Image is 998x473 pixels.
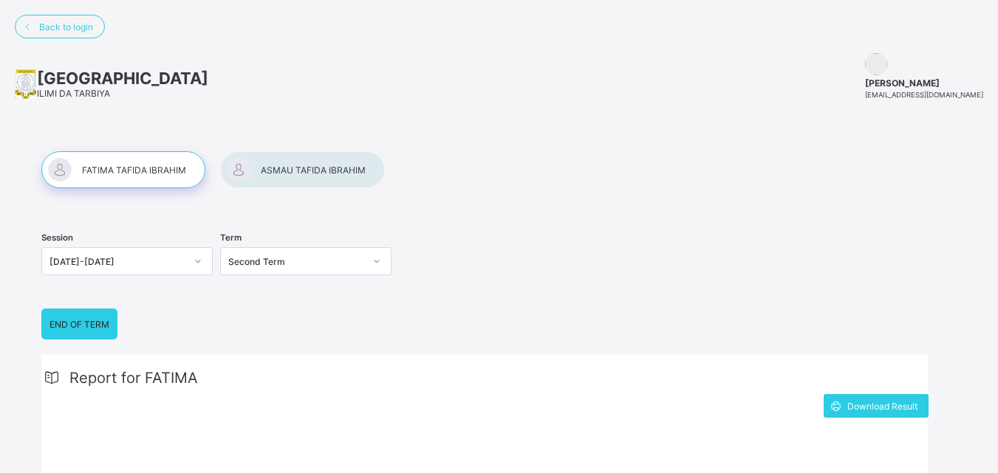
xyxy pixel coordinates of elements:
[49,319,109,330] span: END OF TERM
[228,256,364,267] div: Second Term
[15,69,37,99] img: School logo
[865,77,983,89] span: [PERSON_NAME]
[39,21,93,32] span: Back to login
[865,91,983,99] span: [EMAIL_ADDRESS][DOMAIN_NAME]
[41,232,73,243] span: Session
[69,369,198,387] span: Report for FATIMA
[37,88,110,99] span: ILIMI DA TARBIYA
[847,401,917,412] span: Download Result
[220,232,242,243] span: Term
[49,256,185,267] div: [DATE]-[DATE]
[37,69,208,88] span: [GEOGRAPHIC_DATA]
